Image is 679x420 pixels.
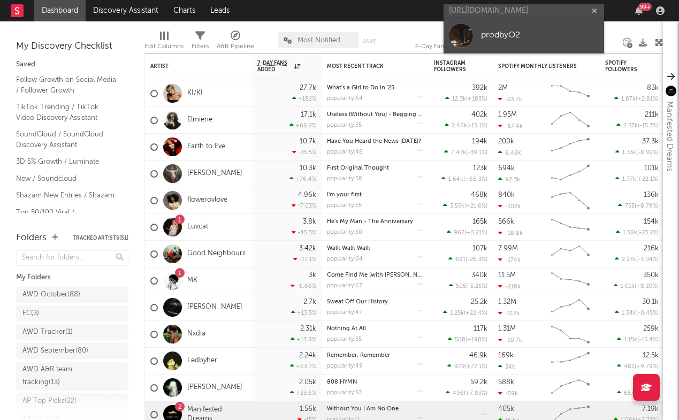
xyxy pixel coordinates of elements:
div: ( ) [445,95,487,102]
svg: Chart title [546,161,594,187]
div: -59k [498,390,518,397]
div: 3k [309,272,316,279]
div: A&R Pipeline [217,27,254,58]
a: I'm your first [327,192,362,198]
div: popularity: 64 [327,256,363,262]
div: Filters [192,27,209,58]
svg: Chart title [546,268,594,294]
div: Artist [150,63,231,70]
div: AWD October ( 88 ) [22,288,80,301]
a: New / Soundcloud [16,173,118,185]
span: 1.33k [622,150,636,156]
span: +190 % [467,337,486,343]
div: 17.1k [301,111,316,118]
a: Shazam New Entries / Shazam [16,189,118,201]
div: 2.31k [300,325,316,332]
div: ( ) [443,309,487,316]
a: Top 50/100 Viral / Spotify/Apple Discovery Assistant [16,207,118,239]
div: 4.96k [298,192,316,198]
div: ( ) [614,282,659,289]
div: EC ( 3 ) [22,307,39,320]
span: 691 [455,257,466,263]
button: Tracked Artists(51) [73,235,128,241]
span: +22.4 % [466,310,486,316]
div: 107k [472,245,487,252]
div: AWD September ( 80 ) [22,345,88,357]
div: -45.3 % [292,229,316,236]
div: 468k [471,192,487,198]
span: -26.3 % [467,257,486,263]
a: [PERSON_NAME] [187,303,242,312]
div: 101k [644,165,659,172]
div: Walk Walk Walk [327,246,423,251]
div: AWD A&R team tracking ( 13 ) [22,363,98,389]
span: +0.21 % [466,230,486,236]
span: 2.46k [452,123,467,129]
a: prodbyO2 [444,18,604,53]
div: 123k [473,165,487,172]
div: 8.46k [498,149,521,156]
div: +63.7 % [290,363,316,370]
div: -18.8k [498,230,523,236]
div: ( ) [615,149,659,156]
a: What's a Girl to Do in '25 [327,85,394,91]
div: -6.66 % [291,282,316,289]
div: 136k [644,192,659,198]
a: EC(3) [16,306,128,322]
div: popularity: 47 [327,310,362,316]
div: 117k [474,325,487,332]
div: 840k [498,192,515,198]
span: -8.92 % [638,150,657,156]
div: +76.4 % [289,175,316,182]
div: ( ) [447,363,487,370]
div: ( ) [616,122,659,129]
a: 808 HYMN [327,379,357,385]
span: -15.3 % [639,123,657,129]
span: 1.77k [622,177,636,182]
span: +2.81 % [637,96,657,102]
div: My Folders [16,271,128,284]
input: Search for artists [444,4,604,18]
div: Edit Columns [144,40,184,53]
span: 1.87k [621,96,636,102]
div: 402k [471,111,487,118]
span: 1.34k [622,310,636,316]
button: 99+ [635,6,643,15]
div: 59.2k [470,379,487,386]
span: -15.1 % [469,123,486,129]
a: Useless (Without You) - Begging Remix [327,112,435,118]
div: 1.31M [498,325,516,332]
span: +22.1 % [638,177,657,182]
div: ( ) [444,149,487,156]
div: 216k [644,245,659,252]
span: -0.45 % [638,310,657,316]
div: ( ) [441,175,487,182]
span: +7.83 % [466,391,486,396]
div: -112k [498,310,520,317]
div: 350k [643,272,659,279]
div: 7-Day Fans Added (7-Day Fans Added) [415,40,495,53]
div: 2.7k [303,299,316,306]
div: 7-Day Fans Added (7-Day Fans Added) [415,27,495,58]
div: AP Top Picks ( 22 ) [22,395,77,408]
div: prodbyO2 [481,29,599,42]
span: 482 [624,364,635,370]
div: popularity: 49 [327,363,363,369]
div: +182 % [292,95,316,102]
div: 10.3k [300,165,316,172]
div: 34k [498,363,515,370]
span: 1.01k [621,284,635,289]
div: My Discovery Checklist [16,40,128,53]
div: 2.05k [299,379,316,386]
span: +66.3 % [465,177,486,182]
a: [PERSON_NAME] [187,169,242,178]
span: +72.1 % [467,364,486,370]
div: 92.3k [498,176,520,183]
div: -174k [498,256,521,263]
input: Search for folders... [16,250,128,266]
span: -15.4 % [639,337,657,343]
div: ( ) [449,282,487,289]
svg: Chart title [546,321,594,348]
div: -23.7k [498,96,522,103]
span: 653 [624,391,634,396]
